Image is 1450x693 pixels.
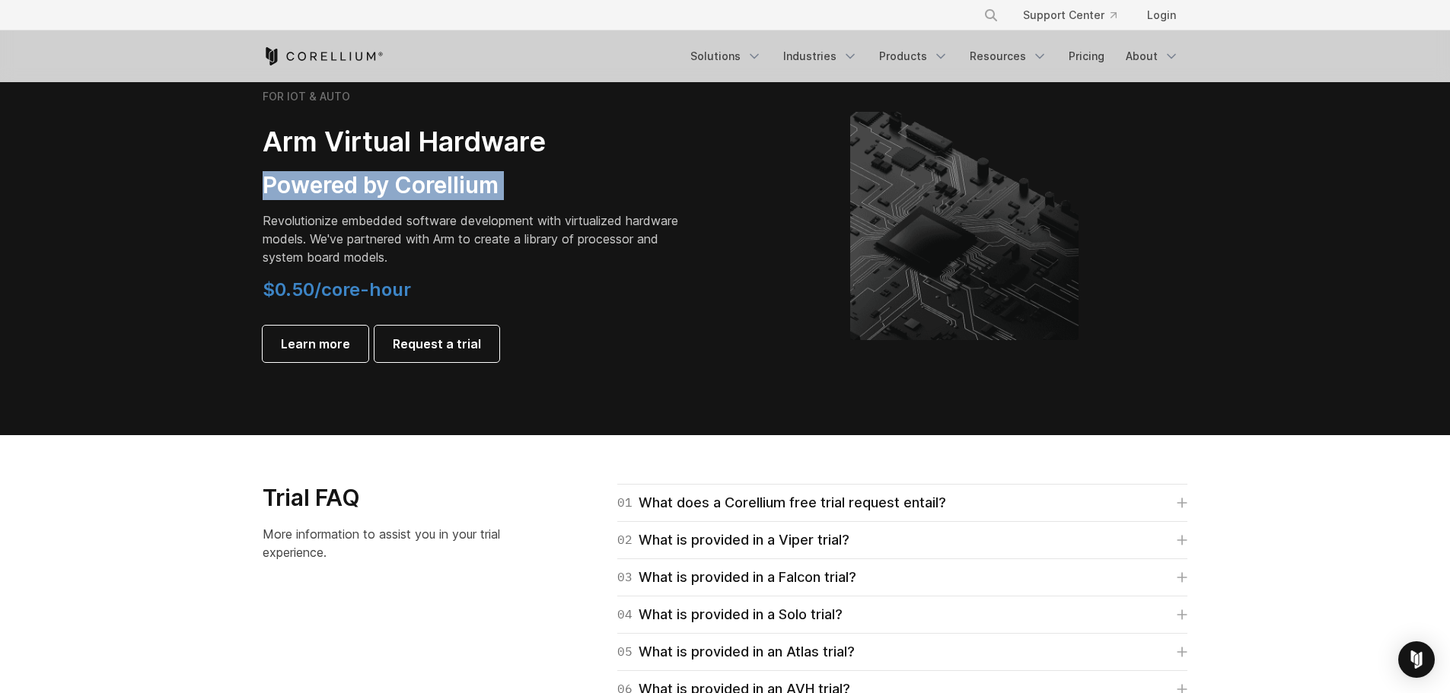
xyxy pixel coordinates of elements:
a: 03What is provided in a Falcon trial? [617,567,1187,588]
a: Solutions [681,43,771,70]
button: Search [977,2,1005,29]
a: Support Center [1011,2,1129,29]
div: What is provided in a Viper trial? [617,529,849,551]
div: Open Intercom Messenger [1398,641,1435,678]
a: Pricing [1060,43,1114,70]
a: Login [1135,2,1188,29]
div: What is provided in an Atlas trial? [617,641,855,663]
a: Industries [774,43,867,70]
span: 02 [617,529,633,551]
a: Learn more [263,326,368,362]
h3: Trial FAQ [263,484,530,513]
div: What does a Corellium free trial request entail? [617,492,946,513]
span: Learn more [281,335,350,353]
span: 05 [617,641,633,663]
span: 03 [617,567,633,588]
p: More information to assist you in your trial experience. [263,525,530,561]
span: 04 [617,604,633,625]
div: Navigation Menu [965,2,1188,29]
a: 02What is provided in a Viper trial? [617,529,1187,551]
span: 01 [617,492,633,513]
a: 01What does a Corellium free trial request entail? [617,492,1187,513]
div: Navigation Menu [681,43,1188,70]
span: $0.50/core-hour [263,278,411,300]
a: Corellium Home [263,47,384,65]
span: Request a trial [393,335,481,353]
a: Request a trial [374,326,499,362]
div: What is provided in a Falcon trial? [617,567,856,588]
div: What is provided in a Solo trial? [617,604,843,625]
h2: Arm Virtual Hardware [263,125,689,159]
img: Corellium's ARM Virtual Hardware Platform [850,112,1079,340]
a: 04What is provided in a Solo trial? [617,604,1187,625]
a: 05What is provided in an Atlas trial? [617,641,1187,663]
h6: FOR IOT & AUTO [263,90,350,103]
a: Resources [961,43,1056,70]
p: Revolutionize embedded software development with virtualized hardware models. We've partnered wit... [263,211,689,266]
a: Products [870,43,958,70]
h3: Powered by Corellium [263,171,689,200]
a: About [1117,43,1188,70]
